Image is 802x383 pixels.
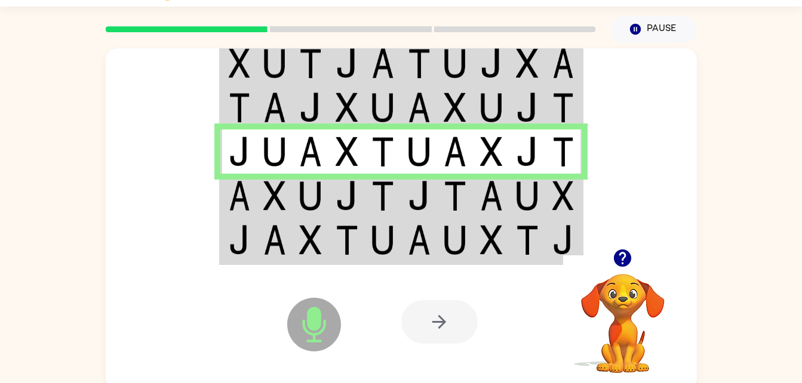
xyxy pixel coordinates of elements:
img: j [408,181,431,211]
img: u [444,48,466,78]
img: u [408,137,431,166]
img: x [299,225,322,255]
img: a [263,225,286,255]
img: u [516,181,539,211]
img: u [480,92,503,122]
img: t [371,137,394,166]
img: x [229,48,250,78]
img: a [408,92,431,122]
img: j [516,137,539,166]
img: x [444,92,466,122]
img: a [408,225,431,255]
img: a [371,48,394,78]
img: x [336,137,358,166]
img: u [263,137,286,166]
img: u [444,225,466,255]
img: j [299,92,322,122]
img: j [552,225,574,255]
img: x [480,137,503,166]
img: j [480,48,503,78]
img: t [299,48,322,78]
img: j [516,92,539,122]
img: x [336,92,358,122]
img: j [336,181,358,211]
img: t [444,181,466,211]
img: x [516,48,539,78]
img: t [336,225,358,255]
img: a [299,137,322,166]
video: Your browser must support playing .mp4 files to use Literably. Please try using another browser. [563,255,683,375]
img: u [299,181,322,211]
img: u [371,92,394,122]
img: a [229,181,250,211]
img: u [371,225,394,255]
img: t [516,225,539,255]
img: t [552,92,574,122]
img: j [229,225,250,255]
img: x [480,225,503,255]
img: t [552,137,574,166]
img: j [336,48,358,78]
img: a [480,181,503,211]
img: t [229,92,250,122]
img: a [552,48,574,78]
button: Pause [610,16,697,43]
img: t [408,48,431,78]
img: t [371,181,394,211]
img: j [229,137,250,166]
img: u [263,48,286,78]
img: x [263,181,286,211]
img: x [552,181,574,211]
img: a [444,137,466,166]
img: a [263,92,286,122]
